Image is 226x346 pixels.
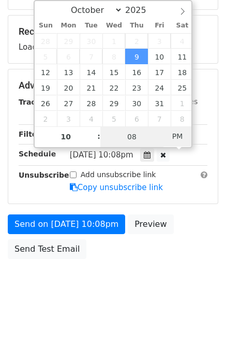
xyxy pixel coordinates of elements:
span: October 9, 2025 [125,49,148,64]
span: October 23, 2025 [125,80,148,95]
span: October 3, 2025 [148,33,171,49]
span: October 29, 2025 [102,95,125,111]
span: September 30, 2025 [80,33,102,49]
span: October 13, 2025 [57,64,80,80]
span: October 5, 2025 [35,49,57,64]
span: October 18, 2025 [171,64,193,80]
a: Send on [DATE] 10:08pm [8,214,125,234]
span: October 20, 2025 [57,80,80,95]
h5: Recipients [19,26,207,37]
strong: Schedule [19,150,56,158]
span: October 11, 2025 [171,49,193,64]
strong: Unsubscribe [19,171,69,179]
span: November 2, 2025 [35,111,57,126]
span: Click to toggle [163,126,192,147]
div: Loading... [19,26,207,53]
input: Minute [100,126,163,147]
strong: Filters [19,130,45,138]
a: Preview [128,214,173,234]
span: Fri [148,22,171,29]
span: October 2, 2025 [125,33,148,49]
span: October 21, 2025 [80,80,102,95]
span: November 3, 2025 [57,111,80,126]
a: Copy unsubscribe link [70,183,163,192]
span: October 16, 2025 [125,64,148,80]
span: October 30, 2025 [125,95,148,111]
span: October 28, 2025 [80,95,102,111]
span: Thu [125,22,148,29]
span: November 5, 2025 [102,111,125,126]
span: November 1, 2025 [171,95,193,111]
span: November 8, 2025 [171,111,193,126]
h5: Advanced [19,80,207,91]
span: October 24, 2025 [148,80,171,95]
span: October 14, 2025 [80,64,102,80]
span: October 12, 2025 [35,64,57,80]
span: October 17, 2025 [148,64,171,80]
strong: Tracking [19,98,53,106]
span: September 28, 2025 [35,33,57,49]
span: October 25, 2025 [171,80,193,95]
span: Sun [35,22,57,29]
span: October 8, 2025 [102,49,125,64]
span: Wed [102,22,125,29]
span: November 4, 2025 [80,111,102,126]
span: October 1, 2025 [102,33,125,49]
span: Sat [171,22,193,29]
span: October 6, 2025 [57,49,80,64]
input: Hour [35,126,98,147]
span: November 7, 2025 [148,111,171,126]
span: October 27, 2025 [57,95,80,111]
span: October 10, 2025 [148,49,171,64]
span: September 29, 2025 [57,33,80,49]
span: November 6, 2025 [125,111,148,126]
span: October 4, 2025 [171,33,193,49]
iframe: Chat Widget [174,296,226,346]
a: Send Test Email [8,239,86,259]
label: Add unsubscribe link [81,169,156,180]
span: [DATE] 10:08pm [70,150,133,160]
span: October 22, 2025 [102,80,125,95]
span: October 7, 2025 [80,49,102,64]
span: Tue [80,22,102,29]
span: October 26, 2025 [35,95,57,111]
span: : [97,126,100,147]
span: October 19, 2025 [35,80,57,95]
span: October 31, 2025 [148,95,171,111]
span: October 15, 2025 [102,64,125,80]
span: Mon [57,22,80,29]
input: Year [123,5,160,15]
